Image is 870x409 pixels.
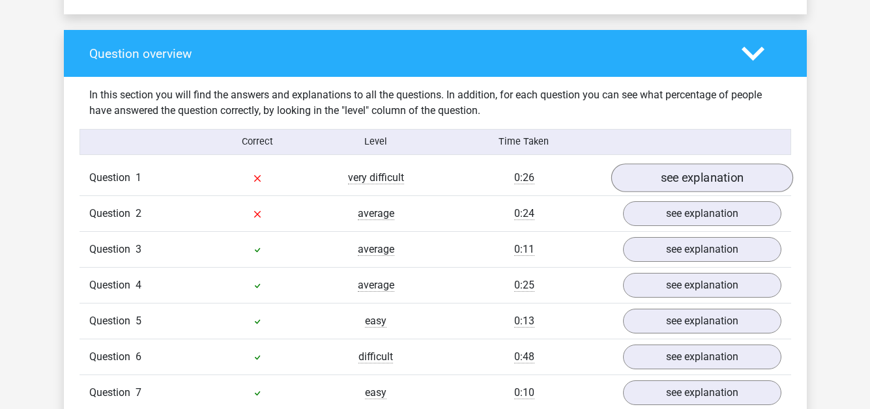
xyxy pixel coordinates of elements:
a: see explanation [623,201,781,226]
div: Level [317,135,435,149]
span: 6 [136,350,141,363]
span: Question [89,170,136,186]
a: see explanation [623,237,781,262]
span: average [358,243,394,256]
div: Time Taken [435,135,613,149]
a: see explanation [611,163,792,192]
span: easy [365,315,386,328]
span: 2 [136,207,141,219]
div: Correct [198,135,317,149]
span: average [358,279,394,292]
span: 0:24 [514,207,534,220]
span: easy [365,386,386,399]
span: 7 [136,386,141,399]
a: see explanation [623,380,781,405]
span: Question [89,313,136,329]
span: Question [89,277,136,293]
span: 0:25 [514,279,534,292]
a: see explanation [623,273,781,298]
span: average [358,207,394,220]
span: 0:13 [514,315,534,328]
span: difficult [358,350,393,363]
span: 1 [136,171,141,184]
span: 3 [136,243,141,255]
span: very difficult [348,171,404,184]
span: Question [89,206,136,221]
span: 0:10 [514,386,534,399]
span: Question [89,385,136,401]
span: 0:26 [514,171,534,184]
span: 5 [136,315,141,327]
span: 0:48 [514,350,534,363]
span: Question [89,242,136,257]
span: 4 [136,279,141,291]
h4: Question overview [89,46,722,61]
span: Question [89,349,136,365]
a: see explanation [623,309,781,333]
div: In this section you will find the answers and explanations to all the questions. In addition, for... [80,87,791,119]
span: 0:11 [514,243,534,256]
a: see explanation [623,345,781,369]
